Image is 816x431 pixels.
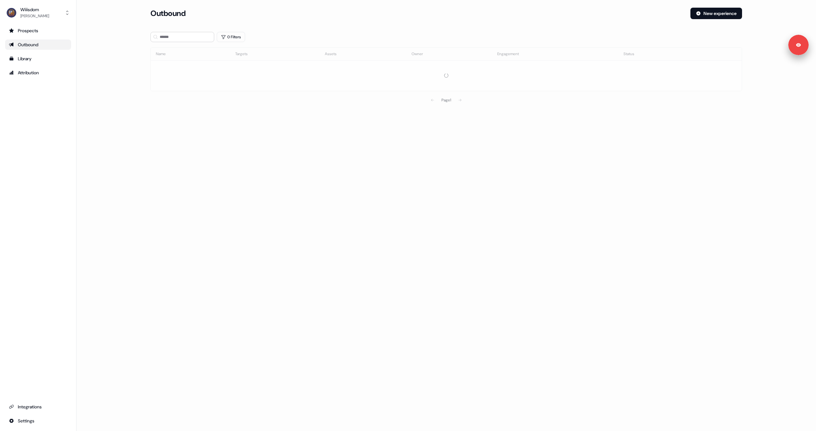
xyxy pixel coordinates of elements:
a: Go to prospects [5,26,71,36]
div: Library [9,55,67,62]
div: Outbound [9,41,67,48]
div: Integrations [9,404,67,410]
div: Attribution [9,69,67,76]
div: [PERSON_NAME] [20,13,49,19]
button: Wiiisdom[PERSON_NAME] [5,5,71,20]
a: Go to integrations [5,402,71,412]
a: Go to outbound experience [5,40,71,50]
a: Go to attribution [5,68,71,78]
button: 0 Filters [217,32,245,42]
button: New experience [690,8,742,19]
div: Settings [9,418,67,424]
a: Go to integrations [5,416,71,426]
a: Go to templates [5,54,71,64]
div: Wiiisdom [20,6,49,13]
div: Prospects [9,27,67,34]
h3: Outbound [150,9,186,18]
